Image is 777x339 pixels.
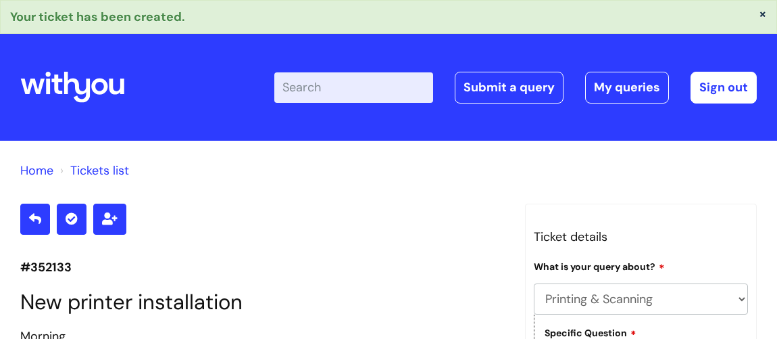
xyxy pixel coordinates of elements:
li: Solution home [20,160,53,181]
button: × [759,7,767,20]
a: My queries [585,72,669,103]
h1: New printer installation [20,290,505,315]
a: Tickets list [70,162,129,179]
li: Tickets list [57,160,129,181]
a: Submit a query [455,72,563,103]
label: Specific Question [545,325,636,339]
label: What is your query about? [534,259,665,273]
input: Search [274,72,433,102]
a: Sign out [691,72,757,103]
p: #352133 [20,256,505,278]
h3: Ticket details [534,226,748,248]
a: Home [20,162,53,179]
div: | - [274,72,757,103]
